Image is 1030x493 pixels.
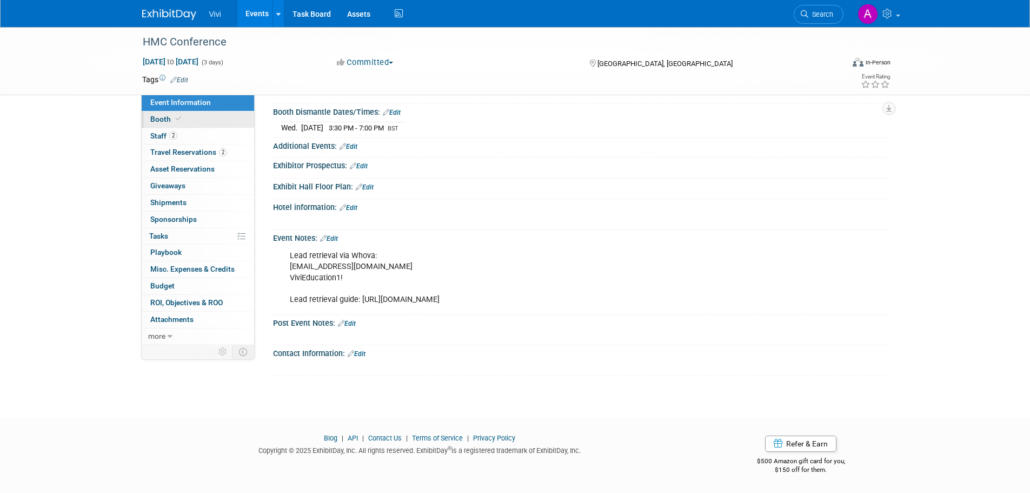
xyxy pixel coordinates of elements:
[150,248,182,257] span: Playbook
[861,74,890,80] div: Event Rating
[142,328,254,345] a: more
[794,5,843,24] a: Search
[142,178,254,194] a: Giveaways
[142,144,254,161] a: Travel Reservations2
[142,74,188,85] td: Tags
[273,104,888,118] div: Booth Dismantle Dates/Times:
[329,124,384,132] span: 3:30 PM - 7:00 PM
[209,10,221,18] span: Vivi
[597,60,733,68] span: [GEOGRAPHIC_DATA], [GEOGRAPHIC_DATA]
[148,332,165,340] span: more
[464,434,471,442] span: |
[232,345,254,359] td: Toggle Event Tabs
[383,109,401,116] a: Edit
[324,434,337,442] a: Blog
[150,198,187,207] span: Shipments
[714,450,888,475] div: $500 Amazon gift card for you,
[142,57,199,67] span: [DATE] [DATE]
[170,76,188,84] a: Edit
[281,122,301,134] td: Wed.
[273,230,888,244] div: Event Notes:
[142,95,254,111] a: Event Information
[273,157,888,172] div: Exhibitor Prospectus:
[169,132,177,140] span: 2
[150,98,211,107] span: Event Information
[142,195,254,211] a: Shipments
[339,434,346,442] span: |
[368,434,402,442] a: Contact Us
[176,116,181,122] i: Booth reservation complete
[142,245,254,261] a: Playbook
[714,465,888,475] div: $150 off for them.
[356,183,374,191] a: Edit
[403,434,410,442] span: |
[780,56,891,73] div: Event Format
[338,320,356,327] a: Edit
[273,345,888,359] div: Contact Information:
[282,245,769,310] div: Lead retrieval via Whova: [EMAIL_ADDRESS][DOMAIN_NAME] ViviEducation1! Lead retrieval guide: [URL...
[201,59,223,66] span: (3 days)
[808,10,833,18] span: Search
[165,57,176,66] span: to
[150,265,235,273] span: Misc. Expenses & Credits
[448,445,451,451] sup: ®
[273,315,888,329] div: Post Event Notes:
[340,204,357,212] a: Edit
[150,115,183,123] span: Booth
[150,181,185,190] span: Giveaways
[150,315,194,324] span: Attachments
[142,278,254,294] a: Budget
[865,58,891,67] div: In-Person
[348,434,358,442] a: API
[139,32,827,52] div: HMC Conference
[142,9,196,20] img: ExhibitDay
[150,281,175,290] span: Budget
[853,58,863,67] img: Format-Inperson.png
[149,232,168,240] span: Tasks
[320,235,338,242] a: Edit
[214,345,232,359] td: Personalize Event Tab Strip
[142,228,254,245] a: Tasks
[273,179,888,193] div: Exhibit Hall Floor Plan:
[142,128,254,144] a: Staff2
[473,434,515,442] a: Privacy Policy
[150,165,215,173] span: Asset Reservations
[150,215,197,224] span: Sponsorships
[273,199,888,213] div: Hotel information:
[219,148,227,156] span: 2
[333,57,397,68] button: Committed
[150,132,177,140] span: Staff
[348,350,366,358] a: Edit
[858,4,878,24] img: Amy Barker
[142,312,254,328] a: Attachments
[388,125,398,132] span: BST
[150,298,223,307] span: ROI, Objectives & ROO
[142,295,254,311] a: ROI, Objectives & ROO
[340,143,357,150] a: Edit
[142,261,254,278] a: Misc. Expenses & Credits
[765,436,836,452] a: Refer & Earn
[301,122,323,134] td: [DATE]
[142,212,254,228] a: Sponsorships
[142,443,698,456] div: Copyright © 2025 ExhibitDay, Inc. All rights reserved. ExhibitDay is a registered trademark of Ex...
[142,111,254,128] a: Booth
[412,434,463,442] a: Terms of Service
[350,162,368,170] a: Edit
[273,138,888,152] div: Additional Events:
[150,148,227,156] span: Travel Reservations
[360,434,367,442] span: |
[142,161,254,178] a: Asset Reservations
